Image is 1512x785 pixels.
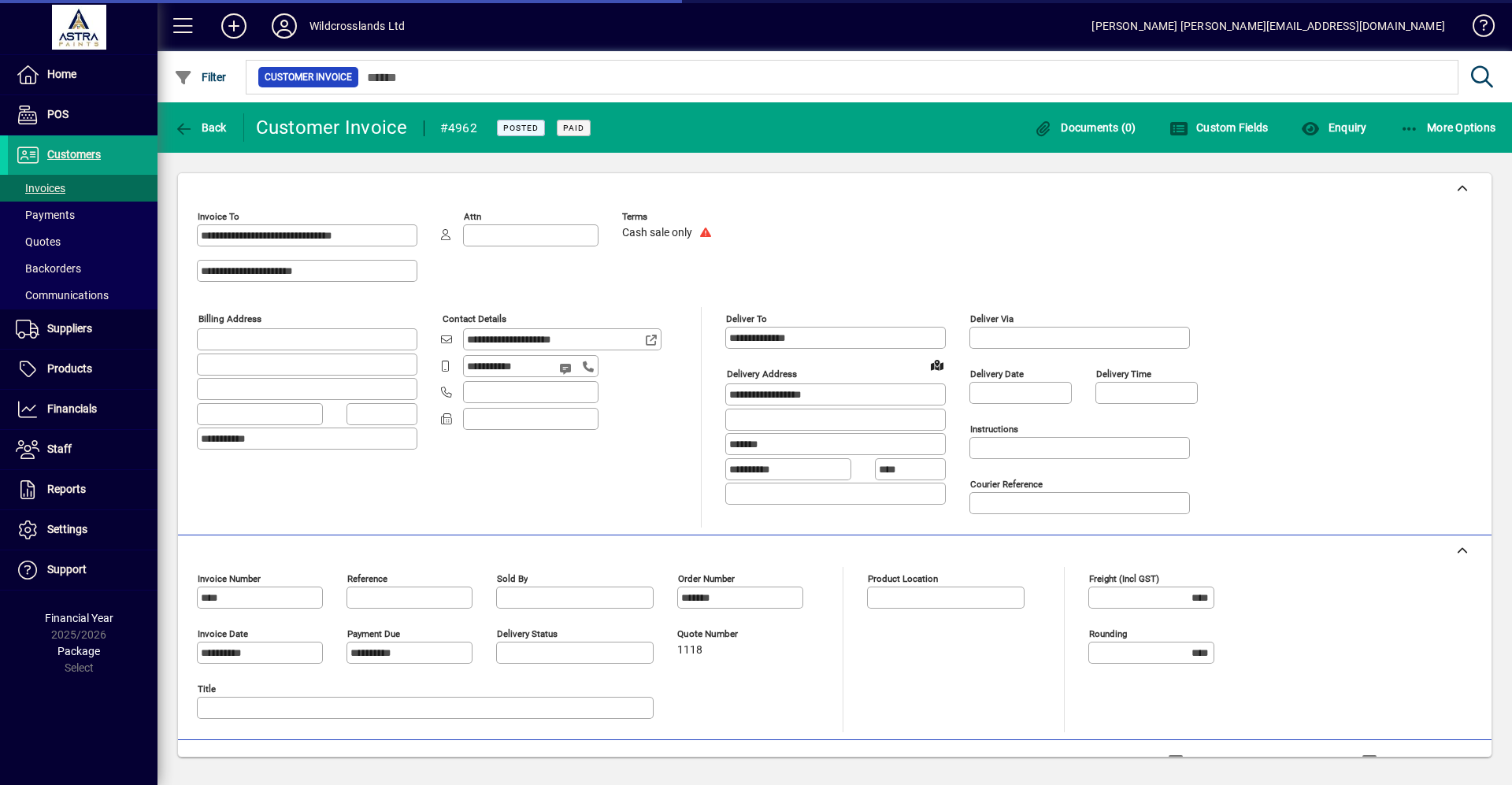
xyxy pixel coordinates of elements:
[1096,368,1151,380] mat-label: Delivery time
[970,479,1043,490] mat-label: Courier Reference
[622,227,692,239] span: Cash sale only
[8,95,157,135] a: POS
[47,442,72,455] span: Staff
[1396,113,1500,142] button: More Options
[265,69,352,85] span: Customer Invoice
[174,71,227,83] span: Filter
[1091,13,1445,39] div: [PERSON_NAME] [PERSON_NAME][EMAIL_ADDRESS][DOMAIN_NAME]
[8,350,157,389] a: Products
[157,113,244,142] app-page-header-button: Back
[497,628,558,639] mat-label: Delivery status
[970,368,1024,380] mat-label: Delivery date
[8,510,157,550] a: Settings
[16,209,75,221] span: Payments
[1380,754,1472,770] label: Show Cost/Profit
[464,211,481,222] mat-label: Attn
[47,148,101,161] span: Customers
[8,470,157,509] a: Reports
[1089,628,1127,639] mat-label: Rounding
[198,628,248,639] mat-label: Invoice date
[1089,573,1159,584] mat-label: Freight (incl GST)
[8,390,157,429] a: Financials
[47,322,92,335] span: Suppliers
[677,644,702,657] span: 1118
[256,115,408,140] div: Customer Invoice
[8,55,157,94] a: Home
[503,123,539,133] span: Posted
[868,573,938,584] mat-label: Product location
[497,573,528,584] mat-label: Sold by
[563,123,584,133] span: Paid
[16,289,109,302] span: Communications
[57,645,100,657] span: Package
[8,255,157,282] a: Backorders
[47,108,69,120] span: POS
[16,235,61,248] span: Quotes
[8,550,157,590] a: Support
[174,121,227,134] span: Back
[198,683,216,694] mat-label: Title
[1400,121,1496,134] span: More Options
[209,12,259,40] button: Add
[1187,754,1334,770] label: Show Line Volumes/Weights
[8,309,157,349] a: Suppliers
[1301,121,1366,134] span: Enquiry
[8,282,157,309] a: Communications
[1169,121,1269,134] span: Custom Fields
[47,68,76,80] span: Home
[678,573,735,584] mat-label: Order number
[925,352,950,377] a: View on map
[259,12,309,40] button: Profile
[347,573,387,584] mat-label: Reference
[8,430,157,469] a: Staff
[47,523,87,535] span: Settings
[47,483,86,495] span: Reports
[170,63,231,91] button: Filter
[47,362,92,375] span: Products
[16,262,81,275] span: Backorders
[8,228,157,255] a: Quotes
[47,402,97,415] span: Financials
[170,113,231,142] button: Back
[1034,121,1136,134] span: Documents (0)
[548,350,586,387] button: Send SMS
[8,202,157,228] a: Payments
[440,116,477,141] div: #4962
[198,573,261,584] mat-label: Invoice number
[622,212,717,222] span: Terms
[970,313,1014,324] mat-label: Deliver via
[1165,113,1273,142] button: Custom Fields
[47,563,87,576] span: Support
[198,211,239,222] mat-label: Invoice To
[1297,113,1370,142] button: Enquiry
[45,612,113,624] span: Financial Year
[970,424,1018,435] mat-label: Instructions
[677,629,772,639] span: Quote number
[726,313,767,324] mat-label: Deliver To
[347,628,400,639] mat-label: Payment due
[8,175,157,202] a: Invoices
[16,182,65,194] span: Invoices
[1461,3,1492,54] a: Knowledge Base
[309,13,405,39] div: Wildcrosslands Ltd
[1030,113,1140,142] button: Documents (0)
